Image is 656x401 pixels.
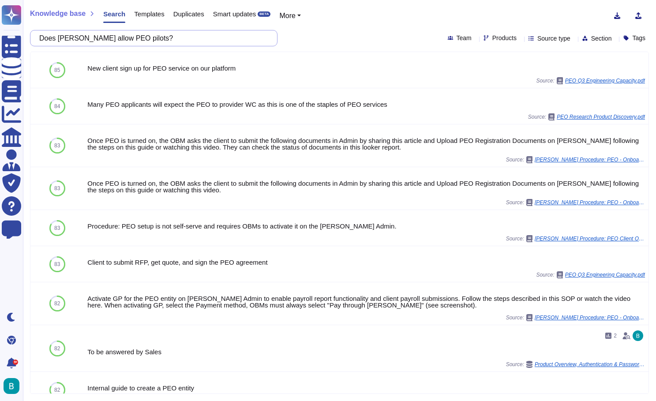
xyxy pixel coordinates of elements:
span: Source: [506,156,645,163]
div: 9+ [13,360,18,365]
div: BETA [258,11,270,17]
img: user [4,378,19,394]
span: Templates [134,11,164,17]
div: Once PEO is turned on, the OBM asks the client to submit the following documents in Admin by shar... [87,180,645,193]
span: Source: [536,77,645,84]
span: Products [492,35,517,41]
span: Section [591,35,612,41]
button: user [2,376,26,396]
span: Source type [537,35,570,41]
span: Knowledge base [30,10,86,17]
span: 84 [54,104,60,109]
button: More [279,11,301,21]
div: Client to submit RFP, get quote, and sign the PEO agreement [87,259,645,266]
span: PEO Research Product Discovery.pdf [557,114,645,120]
span: [PERSON_NAME] Procedure: PEO - Onboarding - Document Collection & Review.pdf [535,157,645,162]
span: Source: [506,314,645,321]
img: user [633,330,643,341]
span: Team [457,35,472,41]
span: PEO Q3 Engineering Capacity.pdf [565,272,645,277]
span: Source: [536,271,645,278]
span: 83 [54,143,60,148]
span: Source: [506,361,645,368]
span: 83 [54,225,60,231]
span: Source: [506,199,645,206]
span: [PERSON_NAME] Procedure: PEO - Onboarding - Platform Activation.pdf [535,315,645,320]
span: Tags [632,35,645,41]
span: [PERSON_NAME] Procedure: PEO - Onboarding - Document Collection & Review.pdf [535,200,645,205]
span: Source: [506,235,645,242]
div: Internal guide to create a PEO entity [87,385,645,391]
div: New client sign up for PEO service on our platform [87,65,645,71]
span: 83 [54,186,60,191]
div: To be answered by Sales [87,349,645,355]
div: Many PEO applicants will expect the PEO to provider WC as this is one of the staples of PEO services [87,101,645,108]
span: 85 [54,67,60,73]
div: Procedure: PEO setup is not self-serve and requires OBMs to activate it on the [PERSON_NAME] Admin. [87,223,645,229]
span: Smart updates [213,11,256,17]
span: PEO Q3 Engineering Capacity.pdf [565,78,645,83]
span: Search [103,11,125,17]
span: 82 [54,346,60,351]
span: [PERSON_NAME] Procedure: PEO Client Onboarding.pdf [535,236,645,241]
input: Search a question or template... [35,30,268,46]
span: 83 [54,262,60,267]
span: Source: [528,113,645,120]
div: Activate GP for the PEO entity on [PERSON_NAME] Admin to enable payroll report functionality and ... [87,295,645,308]
span: 2 [614,333,617,338]
span: More [279,12,295,19]
div: Once PEO is turned on, the OBM asks the client to submit the following documents in Admin by shar... [87,137,645,150]
span: 82 [54,301,60,306]
span: Duplicates [173,11,204,17]
span: 82 [54,387,60,393]
span: Product Overview, Authentication & Password Policy [535,362,645,367]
